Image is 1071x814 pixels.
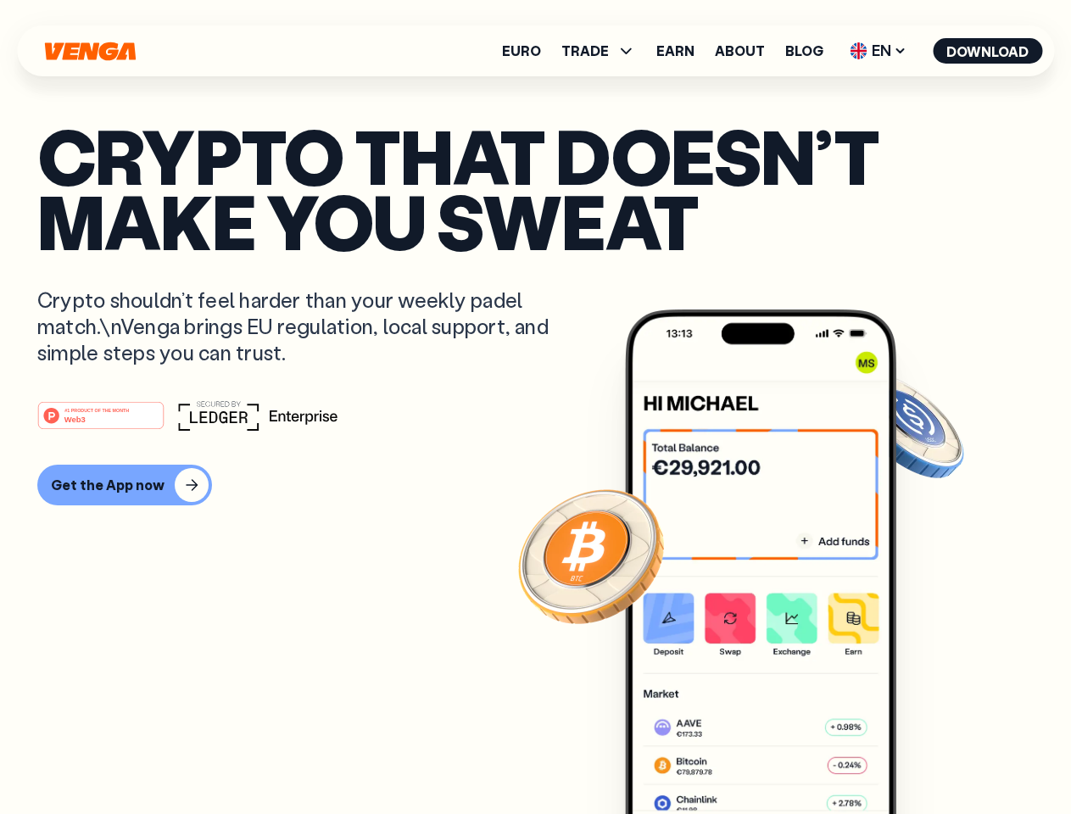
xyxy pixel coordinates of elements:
p: Crypto that doesn’t make you sweat [37,123,1034,253]
tspan: #1 PRODUCT OF THE MONTH [64,407,129,412]
a: Euro [502,44,541,58]
p: Crypto shouldn’t feel harder than your weekly padel match.\nVenga brings EU regulation, local sup... [37,287,573,366]
tspan: Web3 [64,414,86,423]
button: Get the App now [37,465,212,505]
a: #1 PRODUCT OF THE MONTHWeb3 [37,411,165,433]
img: USDC coin [845,365,968,487]
img: flag-uk [850,42,867,59]
span: EN [844,37,912,64]
span: TRADE [561,44,609,58]
img: Bitcoin [515,479,667,632]
svg: Home [42,42,137,61]
a: Get the App now [37,465,1034,505]
a: About [715,44,765,58]
a: Earn [656,44,694,58]
button: Download [933,38,1042,64]
span: TRADE [561,41,636,61]
a: Blog [785,44,823,58]
div: Get the App now [51,477,165,493]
